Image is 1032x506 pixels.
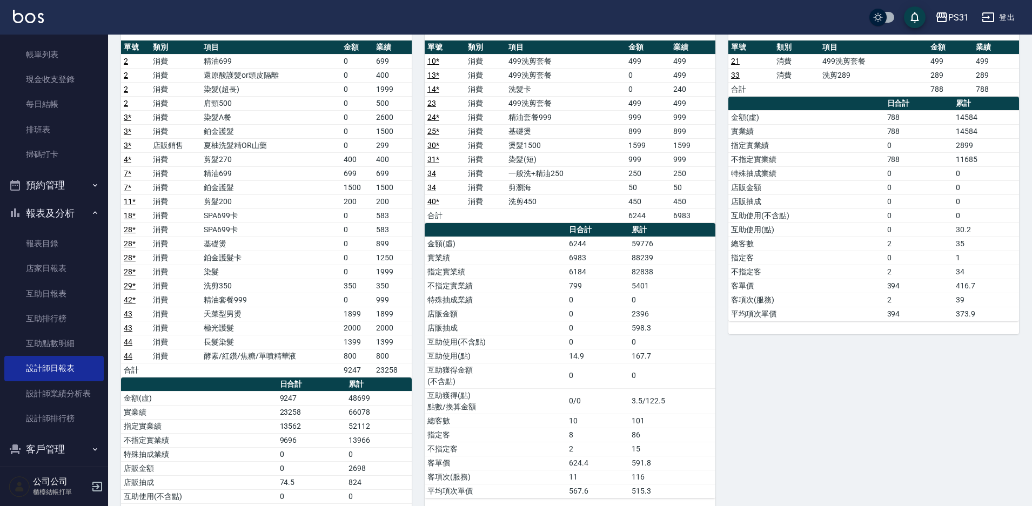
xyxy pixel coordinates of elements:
td: 鉑金護髮 [201,180,341,194]
td: 0 [953,180,1019,194]
p: 櫃檯結帳打單 [33,487,88,497]
button: 登出 [977,8,1019,28]
td: 消費 [150,96,201,110]
td: 0 [884,180,953,194]
td: 800 [341,349,373,363]
td: 消費 [150,180,201,194]
a: 2 [124,85,128,93]
th: 業績 [373,41,412,55]
td: 肩頸500 [201,96,341,110]
td: 9247 [277,391,346,405]
td: 剪髮200 [201,194,341,208]
td: 373.9 [953,307,1019,321]
td: 消費 [150,321,201,335]
td: 0 [566,321,629,335]
td: 實業績 [728,124,884,138]
td: 不指定實業績 [425,279,566,293]
td: 0 [341,110,373,124]
td: 洗剪350 [201,279,341,293]
td: 800 [373,349,412,363]
th: 類別 [150,41,201,55]
td: 消費 [465,110,506,124]
td: 消費 [465,96,506,110]
td: 299 [373,138,412,152]
button: 預約管理 [4,171,104,199]
td: 0 [341,208,373,222]
td: 9247 [341,363,373,377]
td: 互助使用(點) [728,222,884,237]
td: 11685 [953,152,1019,166]
td: 1500 [341,180,373,194]
div: PS31 [948,11,969,24]
a: 互助日報表 [4,281,104,306]
td: 250 [671,166,715,180]
td: 240 [671,82,715,96]
td: 洗剪289 [820,68,928,82]
td: 499 [973,54,1019,68]
table: a dense table [425,41,715,223]
td: 消費 [150,335,201,349]
td: 消費 [465,82,506,96]
td: 消費 [150,110,201,124]
img: Logo [13,10,44,23]
td: 不指定客 [728,265,884,279]
th: 金額 [341,41,373,55]
td: 染髮 [201,265,341,279]
td: 染髮A餐 [201,110,341,124]
a: 43 [124,323,132,332]
td: 82838 [629,265,715,279]
td: 0 [626,82,671,96]
td: 39 [953,293,1019,307]
td: 66078 [346,405,412,419]
td: 788 [884,124,953,138]
td: 消費 [150,307,201,321]
td: 699 [373,166,412,180]
td: 互助使用(點) [425,349,566,363]
td: 400 [373,152,412,166]
td: 客項次(服務) [728,293,884,307]
td: 合計 [728,82,774,96]
td: 899 [373,237,412,251]
a: 報表目錄 [4,231,104,256]
td: 1399 [373,335,412,349]
table: a dense table [728,41,1019,97]
td: 999 [373,293,412,307]
td: 2000 [341,321,373,335]
td: 消費 [465,138,506,152]
td: 消費 [150,194,201,208]
td: 店販抽成 [728,194,884,208]
td: 消費 [150,82,201,96]
td: 500 [373,96,412,110]
a: 44 [124,352,132,360]
td: 一般洗+精油250 [506,166,625,180]
td: 店販抽成 [425,321,566,335]
td: 499洗剪套餐 [506,68,625,82]
td: 499洗剪套餐 [506,54,625,68]
td: 0 [341,82,373,96]
td: 59776 [629,237,715,251]
td: 289 [973,68,1019,82]
td: 0 [953,166,1019,180]
td: 精油套餐999 [201,293,341,307]
a: 掃碼打卡 [4,142,104,167]
td: 店販金額 [728,180,884,194]
td: 消費 [774,54,820,68]
td: 48699 [346,391,412,405]
td: 指定客 [728,251,884,265]
td: 6983 [671,208,715,222]
td: 0 [341,265,373,279]
td: 金額(虛) [121,391,277,405]
h5: 公司公司 [33,476,88,487]
a: 2 [124,57,128,65]
td: 2 [884,293,953,307]
td: 1999 [373,82,412,96]
td: 2600 [373,110,412,124]
td: 0 [629,335,715,349]
td: 鉑金護髮卡 [201,251,341,265]
a: 互助點數明細 [4,331,104,356]
td: 350 [373,279,412,293]
td: 394 [884,307,953,321]
td: 互助使用(不含點) [425,335,566,349]
th: 累計 [346,377,412,392]
td: 剪瀏海 [506,180,625,194]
